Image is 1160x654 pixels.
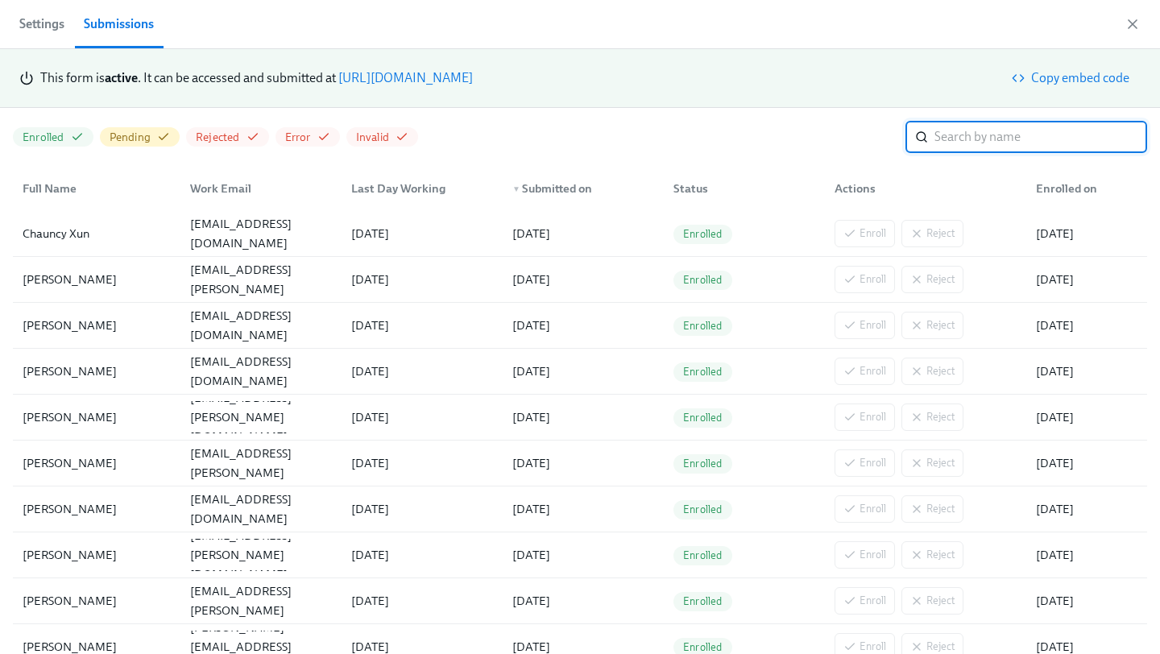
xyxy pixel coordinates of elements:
[16,172,177,205] div: Full Name
[673,549,732,561] span: Enrolled
[13,395,1147,441] div: [PERSON_NAME][EMAIL_ADDRESS][PERSON_NAME][DOMAIN_NAME][DATE][DATE]EnrolledEnrollReject[DATE]
[184,388,338,446] div: [EMAIL_ADDRESS][PERSON_NAME][DOMAIN_NAME]
[345,591,499,611] div: [DATE]
[338,172,499,205] div: Last Day Working
[1029,545,1144,565] div: [DATE]
[673,595,732,607] span: Enrolled
[1029,270,1144,289] div: [DATE]
[19,13,64,35] span: Settings
[16,270,177,289] div: [PERSON_NAME]
[100,127,180,147] button: Pending
[345,499,499,519] div: [DATE]
[177,172,338,205] div: Work Email
[184,424,338,502] div: [PERSON_NAME][EMAIL_ADDRESS][PERSON_NAME][DOMAIN_NAME]
[16,591,177,611] div: [PERSON_NAME]
[40,70,336,85] span: This form is . It can be accessed and submitted at
[105,70,138,85] strong: active
[506,591,661,611] div: [DATE]
[345,179,499,198] div: Last Day Working
[13,257,1147,303] div: [PERSON_NAME][PERSON_NAME][EMAIL_ADDRESS][PERSON_NAME][DOMAIN_NAME][DATE][DATE]EnrolledEnrollReje...
[506,499,661,519] div: [DATE]
[673,503,732,515] span: Enrolled
[506,224,661,243] div: [DATE]
[84,13,154,35] div: Submissions
[506,316,661,335] div: [DATE]
[184,352,338,391] div: [EMAIL_ADDRESS][DOMAIN_NAME]
[345,224,499,243] div: [DATE]
[673,366,732,378] span: Enrolled
[345,362,499,381] div: [DATE]
[1029,408,1144,427] div: [DATE]
[667,179,822,198] div: Status
[345,453,499,473] div: [DATE]
[13,349,1147,395] div: [PERSON_NAME][EMAIL_ADDRESS][DOMAIN_NAME][DATE][DATE]EnrolledEnrollReject[DATE]
[1023,172,1144,205] div: Enrolled on
[16,224,177,243] div: Chauncy Xun
[934,121,1147,153] input: Search by name
[13,303,1147,349] div: [PERSON_NAME][EMAIL_ADDRESS][DOMAIN_NAME][DATE][DATE]EnrolledEnrollReject[DATE]
[13,441,1147,486] div: [PERSON_NAME][PERSON_NAME][EMAIL_ADDRESS][PERSON_NAME][DOMAIN_NAME][DATE][DATE]EnrolledEnrollReje...
[1029,316,1144,335] div: [DATE]
[1029,453,1144,473] div: [DATE]
[1015,70,1129,86] span: Copy embed code
[828,179,1023,198] div: Actions
[16,499,177,519] div: [PERSON_NAME]
[345,408,499,427] div: [DATE]
[13,486,1147,532] div: [PERSON_NAME][EMAIL_ADDRESS][DOMAIN_NAME][DATE][DATE]EnrolledEnrollReject[DATE]
[16,545,177,565] div: [PERSON_NAME]
[285,130,311,145] span: Error
[275,127,340,147] button: Error
[673,412,732,424] span: Enrolled
[673,641,732,653] span: Enrolled
[506,270,661,289] div: [DATE]
[499,172,661,205] div: ▼Submitted on
[356,130,389,145] span: Invalid
[1029,179,1144,198] div: Enrolled on
[184,241,338,318] div: [PERSON_NAME][EMAIL_ADDRESS][PERSON_NAME][DOMAIN_NAME]
[13,211,1147,257] div: Chauncy Xun[EMAIL_ADDRESS][DOMAIN_NAME][DATE][DATE]EnrolledEnrollReject[DATE]
[822,172,1023,205] div: Actions
[16,362,177,381] div: [PERSON_NAME]
[186,127,269,147] button: Rejected
[673,228,732,240] span: Enrolled
[16,453,177,473] div: [PERSON_NAME]
[661,172,822,205] div: Status
[506,362,661,381] div: [DATE]
[345,316,499,335] div: [DATE]
[512,185,520,193] span: ▼
[184,562,338,640] div: [PERSON_NAME][EMAIL_ADDRESS][PERSON_NAME][DOMAIN_NAME]
[16,179,177,198] div: Full Name
[184,214,338,253] div: [EMAIL_ADDRESS][DOMAIN_NAME]
[345,270,499,289] div: [DATE]
[184,179,338,198] div: Work Email
[196,130,240,145] span: Rejected
[1029,224,1144,243] div: [DATE]
[16,408,177,427] div: [PERSON_NAME]
[23,130,64,145] span: Enrolled
[1004,62,1141,94] button: Copy embed code
[506,545,661,565] div: [DATE]
[673,457,732,470] span: Enrolled
[184,306,338,345] div: [EMAIL_ADDRESS][DOMAIN_NAME]
[506,408,661,427] div: [DATE]
[13,532,1147,578] div: [PERSON_NAME][EMAIL_ADDRESS][PERSON_NAME][DOMAIN_NAME][DATE][DATE]EnrolledEnrollReject[DATE]
[110,130,151,145] span: Pending
[1029,499,1144,519] div: [DATE]
[16,316,177,335] div: [PERSON_NAME]
[673,320,732,332] span: Enrolled
[345,545,499,565] div: [DATE]
[506,453,661,473] div: [DATE]
[1029,362,1144,381] div: [DATE]
[13,127,93,147] button: Enrolled
[184,490,338,528] div: [EMAIL_ADDRESS][DOMAIN_NAME]
[506,179,661,198] div: Submitted on
[184,526,338,584] div: [EMAIL_ADDRESS][PERSON_NAME][DOMAIN_NAME]
[346,127,418,147] button: Invalid
[13,578,1147,624] div: [PERSON_NAME][PERSON_NAME][EMAIL_ADDRESS][PERSON_NAME][DOMAIN_NAME][DATE][DATE]EnrolledEnrollReje...
[338,70,473,85] a: [URL][DOMAIN_NAME]
[673,274,732,286] span: Enrolled
[1029,591,1144,611] div: [DATE]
